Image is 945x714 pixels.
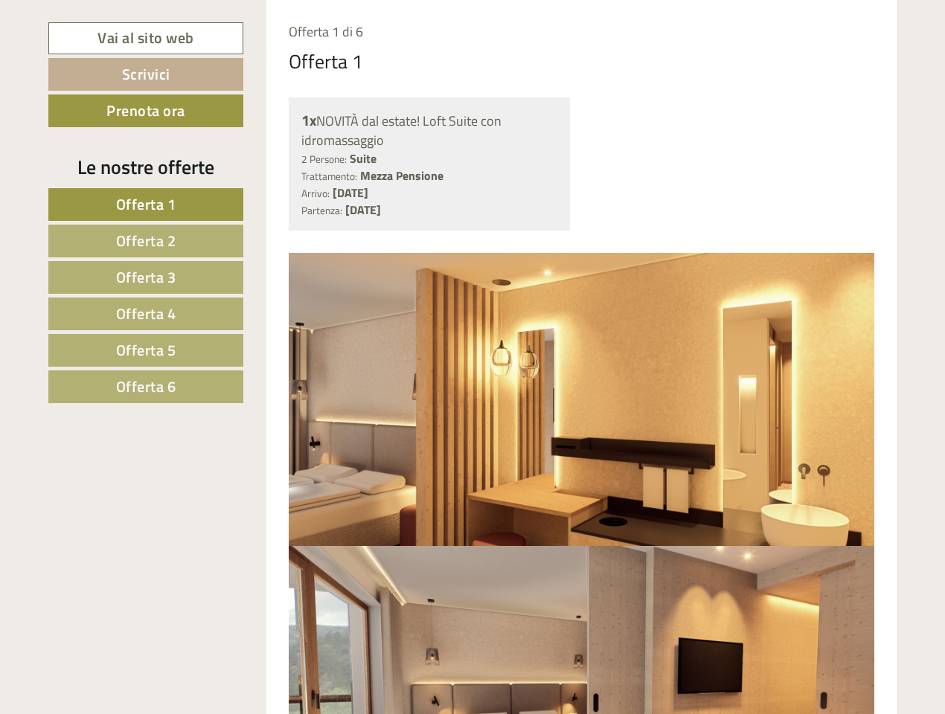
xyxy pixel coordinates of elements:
[360,167,443,184] b: Mezza Pensione
[301,152,347,167] small: 2 Persone:
[116,338,176,361] span: Offerta 5
[345,201,381,219] b: [DATE]
[48,22,243,54] a: Vai al sito web
[116,266,176,289] span: Offerta 3
[301,110,558,150] div: NOVITÀ dal estate! Loft Suite con idromassaggio
[301,109,316,132] b: 1x
[48,153,243,181] div: Le nostre offerte
[48,94,243,127] a: Prenota ora
[116,193,176,216] span: Offerta 1
[301,169,357,184] small: Trattamento:
[116,375,176,398] span: Offerta 6
[116,302,176,325] span: Offerta 4
[289,22,363,42] span: Offerta 1 di 6
[48,58,243,91] a: Scrivici
[116,229,176,252] span: Offerta 2
[289,253,875,546] img: image
[333,184,368,202] b: [DATE]
[289,48,363,75] div: Offerta 1
[301,203,342,218] small: Partenza:
[350,149,377,167] b: Suite
[301,186,330,201] small: Arrivo:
